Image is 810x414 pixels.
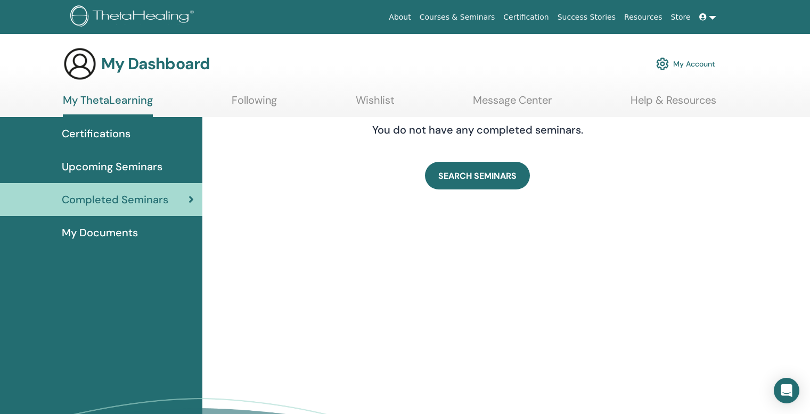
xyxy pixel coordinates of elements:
a: Resources [620,7,667,27]
span: Upcoming Seminars [62,159,162,175]
a: SEARCH SEMINARS [425,162,530,189]
a: Courses & Seminars [415,7,500,27]
img: cog.svg [656,55,669,73]
img: generic-user-icon.jpg [63,47,97,81]
a: My Account [656,52,715,76]
div: Open Intercom Messenger [774,378,799,403]
a: My ThetaLearning [63,94,153,117]
a: About [384,7,415,27]
h3: My Dashboard [101,54,210,73]
a: Certification [499,7,553,27]
a: Message Center [473,94,552,114]
a: Success Stories [553,7,620,27]
span: Certifications [62,126,130,142]
a: Wishlist [356,94,395,114]
img: logo.png [70,5,198,29]
span: Completed Seminars [62,192,168,208]
span: SEARCH SEMINARS [438,170,517,181]
span: My Documents [62,225,138,241]
a: Help & Resources [631,94,716,114]
a: Store [667,7,695,27]
a: Following [232,94,277,114]
h4: You do not have any completed seminars. [310,123,645,136]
